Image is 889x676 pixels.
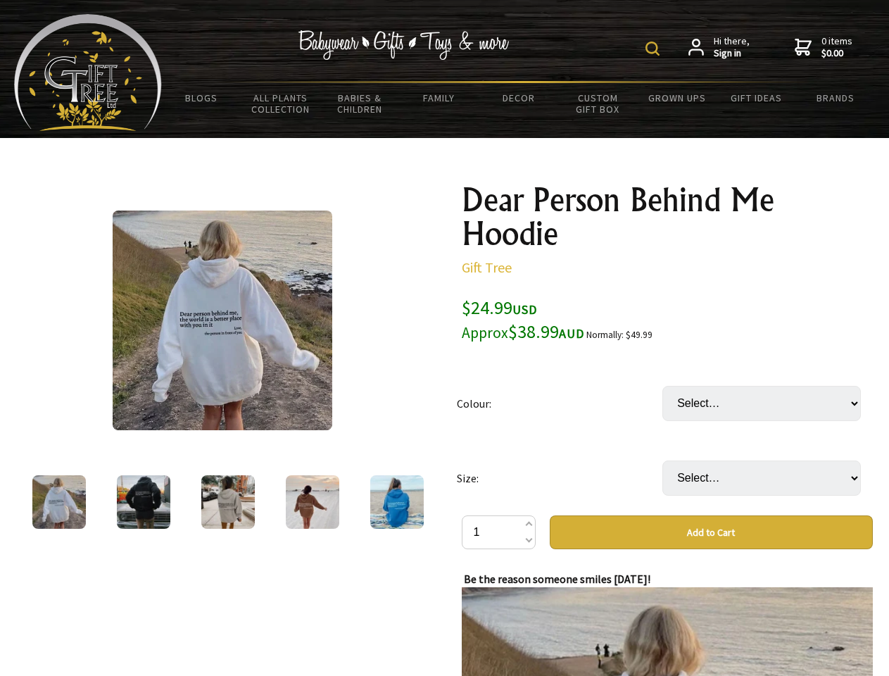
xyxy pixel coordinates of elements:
small: Normally: $49.99 [586,329,652,341]
h1: Dear Person Behind Me Hoodie [462,183,873,251]
img: Dear Person Behind Me Hoodie [201,475,255,529]
a: All Plants Collection [241,83,321,124]
strong: $0.00 [821,47,852,60]
a: Babies & Children [320,83,400,124]
img: Dear Person Behind Me Hoodie [370,475,424,529]
span: $24.99 $38.99 [462,296,584,343]
td: Size: [457,441,662,515]
img: product search [645,42,660,56]
td: Colour: [457,366,662,441]
img: Babyware - Gifts - Toys and more... [14,14,162,131]
a: Family [400,83,479,113]
strong: Sign in [714,47,750,60]
a: Custom Gift Box [558,83,638,124]
small: Approx [462,323,508,342]
button: Add to Cart [550,515,873,549]
a: BLOGS [162,83,241,113]
span: 0 items [821,35,852,60]
img: Dear Person Behind Me Hoodie [286,475,339,529]
span: AUD [559,325,584,342]
a: Brands [796,83,876,113]
img: Dear Person Behind Me Hoodie [32,475,86,529]
img: Babywear - Gifts - Toys & more [298,30,510,60]
img: Dear Person Behind Me Hoodie [113,211,332,430]
a: 0 items$0.00 [795,35,852,60]
a: Hi there,Sign in [688,35,750,60]
a: Grown Ups [637,83,717,113]
a: Gift Tree [462,258,512,276]
img: Dear Person Behind Me Hoodie [117,475,170,529]
span: Hi there, [714,35,750,60]
a: Gift Ideas [717,83,796,113]
a: Decor [479,83,558,113]
span: USD [512,301,537,318]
